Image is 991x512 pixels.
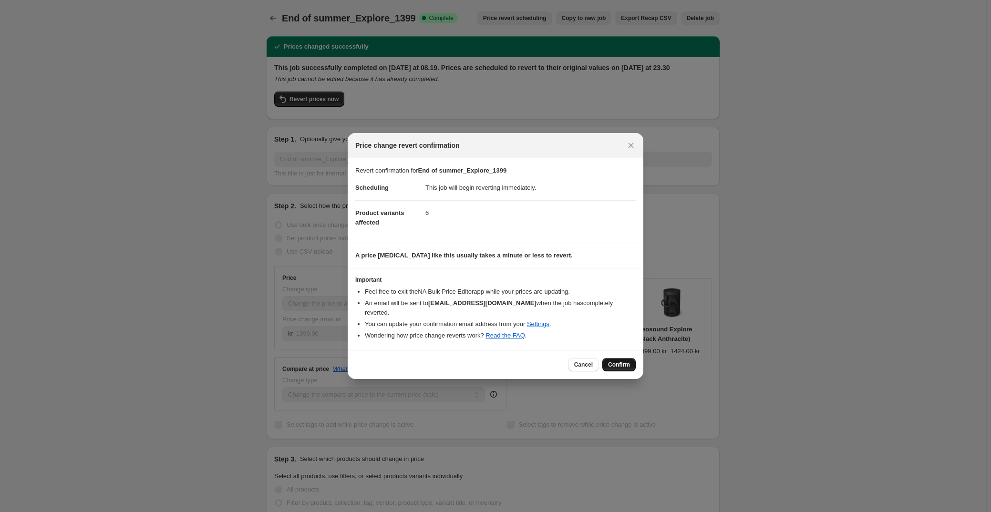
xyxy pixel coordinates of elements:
b: [EMAIL_ADDRESS][DOMAIN_NAME] [428,299,537,307]
li: An email will be sent to when the job has completely reverted . [365,298,636,317]
b: A price [MEDICAL_DATA] like this usually takes a minute or less to revert. [355,252,573,259]
span: Price change revert confirmation [355,141,460,150]
dd: 6 [425,200,636,225]
button: Close [624,139,638,152]
b: End of summer_Explore_1399 [418,167,507,174]
li: You can update your confirmation email address from your . [365,319,636,329]
p: Revert confirmation for [355,166,636,175]
li: Feel free to exit the NA Bulk Price Editor app while your prices are updating. [365,287,636,297]
span: Product variants affected [355,209,404,226]
span: Confirm [608,361,630,369]
li: Wondering how price change reverts work? . [365,331,636,340]
a: Settings [527,320,549,328]
span: Cancel [574,361,593,369]
a: Read the FAQ [485,332,525,339]
dd: This job will begin reverting immediately. [425,175,636,200]
h3: Important [355,276,636,284]
button: Confirm [602,358,636,371]
span: Scheduling [355,184,389,191]
button: Cancel [568,358,599,371]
